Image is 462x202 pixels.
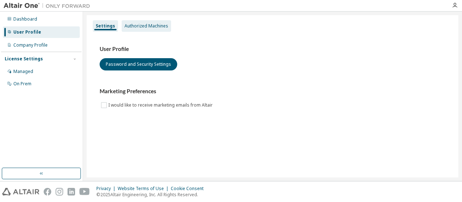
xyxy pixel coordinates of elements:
h3: User Profile [100,46,445,53]
img: Altair One [4,2,94,9]
div: Privacy [96,186,118,192]
img: youtube.svg [79,188,90,195]
div: Authorized Machines [125,23,168,29]
div: User Profile [13,29,41,35]
img: linkedin.svg [67,188,75,195]
p: © 2025 Altair Engineering, Inc. All Rights Reserved. [96,192,208,198]
img: instagram.svg [56,188,63,195]
div: Dashboard [13,16,37,22]
button: Password and Security Settings [100,58,177,70]
img: altair_logo.svg [2,188,39,195]
div: On Prem [13,81,31,87]
div: Managed [13,69,33,74]
div: Website Terms of Use [118,186,171,192]
div: License Settings [5,56,43,62]
h3: Marketing Preferences [100,88,445,95]
div: Settings [96,23,115,29]
label: I would like to receive marketing emails from Altair [108,101,214,109]
div: Company Profile [13,42,48,48]
img: facebook.svg [44,188,51,195]
div: Cookie Consent [171,186,208,192]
